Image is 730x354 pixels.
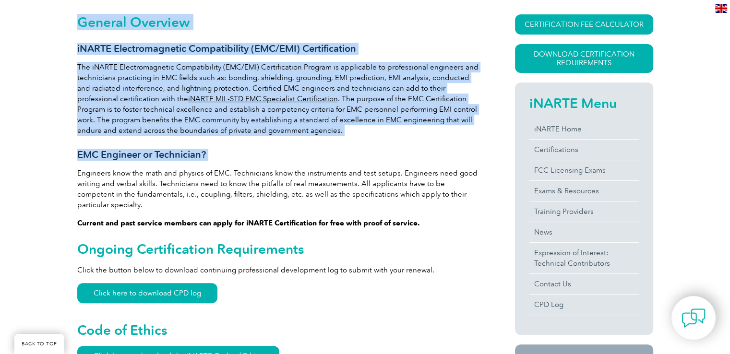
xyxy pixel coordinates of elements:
[77,62,480,136] p: The iNARTE Electromagnetic Compatibility (EMC/EMI) Certification Program is applicable to profess...
[529,160,639,180] a: FCC Licensing Exams
[77,43,480,55] h3: iNARTE Electromagnetic Compatibility (EMC/EMI) Certification
[77,168,480,210] p: Engineers know the math and physics of EMC. Technicians know the instruments and test setups. Eng...
[529,201,639,222] a: Training Providers
[529,243,639,273] a: Expression of Interest:Technical Contributors
[715,4,727,13] img: en
[529,119,639,139] a: iNARTE Home
[77,265,480,275] p: Click the button below to download continuing professional development log to submit with your re...
[77,241,480,257] h2: Ongoing Certification Requirements
[529,95,639,111] h2: iNARTE Menu
[529,295,639,315] a: CPD Log
[77,219,420,227] strong: Current and past service members can apply for iNARTE Certification for free with proof of service.
[77,14,480,30] h2: General Overview
[77,149,480,161] h3: EMC Engineer or Technician?
[529,140,639,160] a: Certifications
[529,181,639,201] a: Exams & Resources
[14,334,64,354] a: BACK TO TOP
[682,306,706,330] img: contact-chat.png
[77,322,480,338] h2: Code of Ethics
[188,94,338,103] a: iNARTE MIL-STD EMC Specialist Certification
[77,283,217,303] a: Click here to download CPD log
[529,222,639,242] a: News
[515,44,653,73] a: Download Certification Requirements
[515,14,653,35] a: CERTIFICATION FEE CALCULATOR
[529,274,639,294] a: Contact Us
